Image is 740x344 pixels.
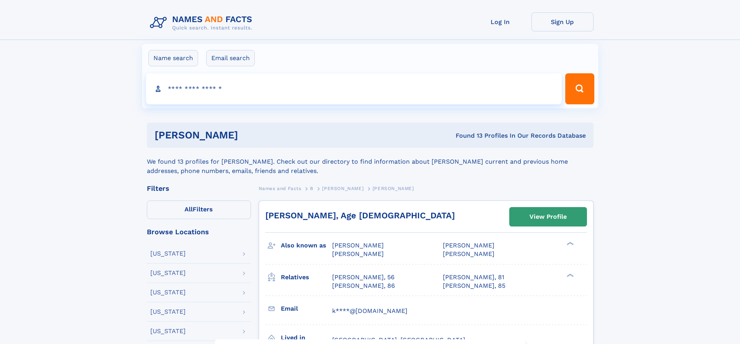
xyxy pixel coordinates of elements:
[147,12,259,33] img: Logo Names and Facts
[332,273,395,282] a: [PERSON_NAME], 56
[281,271,332,284] h3: Relatives
[150,328,186,334] div: [US_STATE]
[332,336,465,344] span: [GEOGRAPHIC_DATA], [GEOGRAPHIC_DATA]
[332,250,384,258] span: [PERSON_NAME]
[469,12,531,31] a: Log In
[147,185,251,192] div: Filters
[185,206,193,213] span: All
[150,270,186,276] div: [US_STATE]
[150,309,186,315] div: [US_STATE]
[529,208,567,226] div: View Profile
[206,50,255,66] label: Email search
[565,273,574,278] div: ❯
[148,50,198,66] label: Name search
[310,183,313,193] a: B
[281,302,332,315] h3: Email
[281,239,332,252] h3: Also known as
[443,273,504,282] a: [PERSON_NAME], 81
[443,250,494,258] span: [PERSON_NAME]
[150,251,186,257] div: [US_STATE]
[265,211,455,220] a: [PERSON_NAME], Age [DEMOGRAPHIC_DATA]
[322,186,364,191] span: [PERSON_NAME]
[146,73,562,104] input: search input
[443,242,494,249] span: [PERSON_NAME]
[147,148,594,176] div: We found 13 profiles for [PERSON_NAME]. Check out our directory to find information about [PERSON...
[332,242,384,249] span: [PERSON_NAME]
[565,73,594,104] button: Search Button
[531,12,594,31] a: Sign Up
[310,186,313,191] span: B
[565,241,574,246] div: ❯
[373,186,414,191] span: [PERSON_NAME]
[150,289,186,296] div: [US_STATE]
[147,228,251,235] div: Browse Locations
[332,282,395,290] a: [PERSON_NAME], 86
[443,282,505,290] a: [PERSON_NAME], 85
[322,183,364,193] a: [PERSON_NAME]
[155,130,347,140] h1: [PERSON_NAME]
[147,201,251,219] label: Filters
[510,207,587,226] a: View Profile
[259,183,301,193] a: Names and Facts
[347,131,586,140] div: Found 13 Profiles In Our Records Database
